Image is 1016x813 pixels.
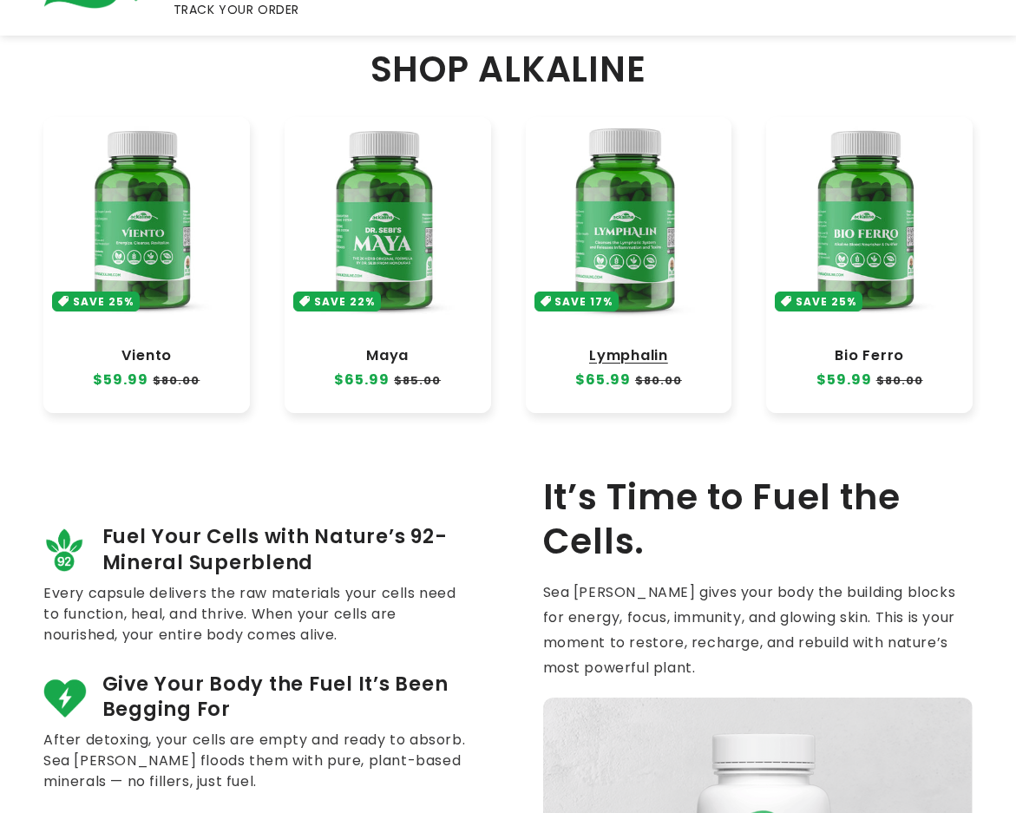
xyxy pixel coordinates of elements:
h2: It’s Time to Fuel the Cells. [543,475,973,563]
p: After detoxing, your cells are empty and ready to absorb. Sea [PERSON_NAME] floods them with pure... [43,730,474,792]
a: Maya [302,347,474,364]
a: Lymphalin [543,347,715,364]
a: Bio Ferro [783,347,955,364]
p: Sea [PERSON_NAME] gives your body the building blocks for energy, focus, immunity, and glowing sk... [543,580,973,680]
span: Fuel Your Cells with Nature’s 92-Mineral Superblend [102,524,474,575]
img: fuel.png [43,675,87,718]
span: Give Your Body the Fuel It’s Been Begging For [102,672,474,723]
span: TRACK YOUR ORDER [174,2,300,17]
h2: SHOP ALKALINE [43,48,973,91]
a: Viento [61,347,233,364]
p: Every capsule delivers the raw materials your cells need to function, heal, and thrive. When your... [43,583,474,646]
ul: Slider [43,117,973,413]
img: 92_minerals_0af21d8c-fe1a-43ec-98b6-8e1103ae452c.png [43,528,87,572]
